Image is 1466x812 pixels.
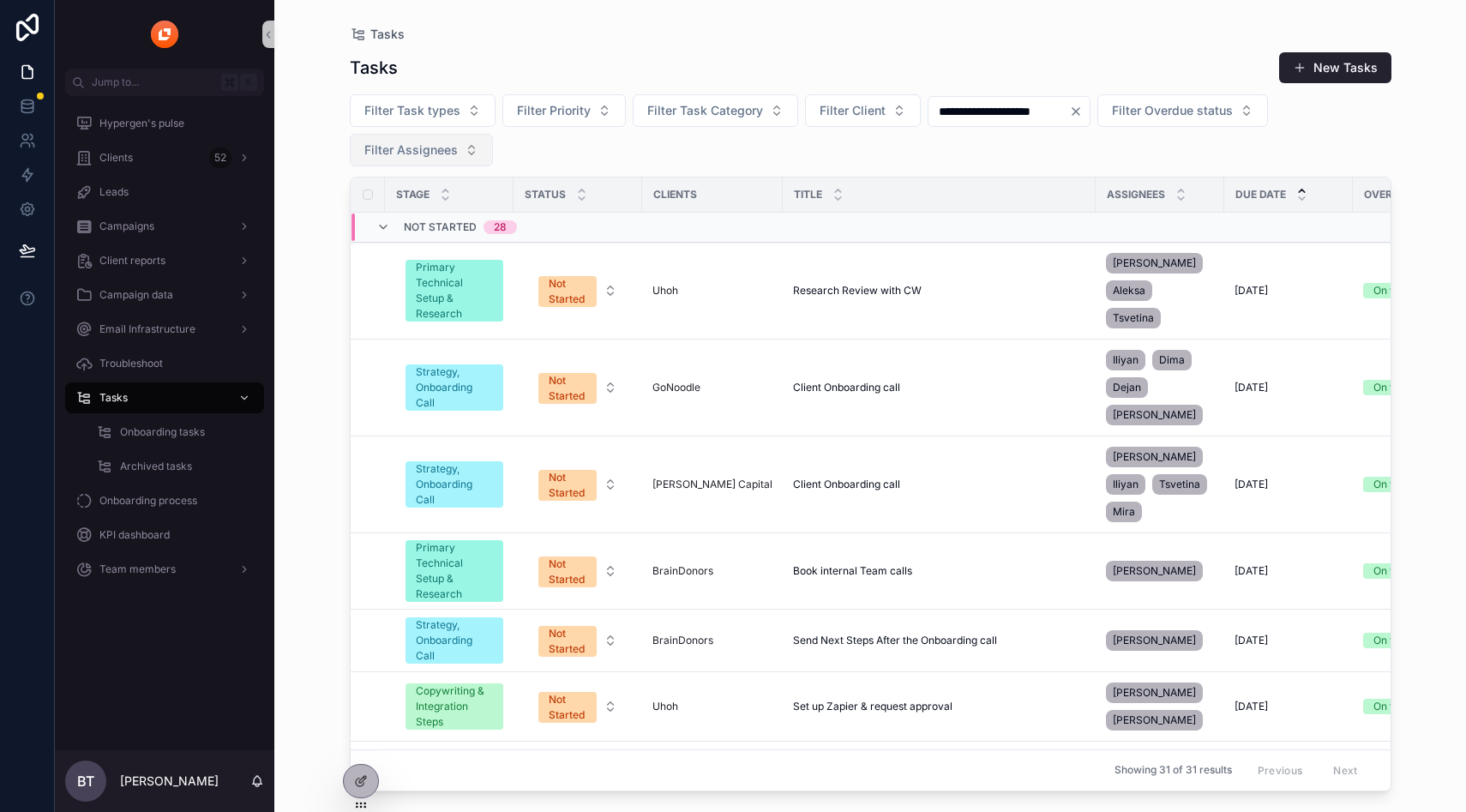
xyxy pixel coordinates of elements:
[1112,102,1233,119] span: Filter Overdue status
[99,391,128,405] span: Tasks
[1279,52,1391,83] button: New Tasks
[406,364,503,411] a: Strategy, Onboarding Call
[370,26,405,43] span: Tasks
[1113,381,1141,394] span: Dejan
[65,554,264,585] a: Team members
[1113,256,1196,270] span: [PERSON_NAME]
[406,540,503,602] a: Primary Technical Setup & Research
[1364,188,1457,201] span: Overdue status
[1235,564,1343,578] a: [DATE]
[793,634,997,647] span: Send Next Steps After the Onboarding call
[1106,443,1214,526] a: [PERSON_NAME]IliyanTsvetinaMira
[525,461,631,508] button: Select Button
[350,134,493,166] button: Select Button
[209,147,231,168] div: 52
[1113,713,1196,727] span: [PERSON_NAME]
[1373,380,1411,395] div: On time
[525,268,631,314] button: Select Button
[65,382,264,413] a: Tasks
[1235,700,1343,713] a: [DATE]
[1373,283,1411,298] div: On time
[65,520,264,550] a: KPI dashboard
[1106,627,1214,654] a: [PERSON_NAME]
[652,284,678,298] span: Uhoh
[805,94,921,127] button: Select Button
[1113,284,1145,298] span: Aleksa
[99,151,133,165] span: Clients
[652,564,713,578] a: BrainDonors
[1235,564,1268,578] span: [DATE]
[1373,563,1411,579] div: On time
[1106,557,1214,585] a: [PERSON_NAME]
[99,220,154,233] span: Campaigns
[1106,250,1214,332] a: [PERSON_NAME]AleksaTsvetina
[65,348,264,379] a: Troubleshoot
[793,284,922,298] span: Research Review with CW
[1235,381,1343,394] a: [DATE]
[517,102,591,119] span: Filter Priority
[120,425,205,439] span: Onboarding tasks
[1113,311,1154,325] span: Tsvetina
[525,188,566,201] span: Status
[151,21,178,48] img: App logo
[364,141,458,159] span: Filter Assignees
[1159,353,1185,367] span: Dima
[65,69,264,96] button: Jump to...K
[1113,505,1135,519] span: Mira
[524,267,632,315] a: Select Button
[350,26,405,43] a: Tasks
[1107,188,1165,201] span: Assignees
[416,461,493,508] div: Strategy, Onboarding Call
[652,700,678,713] a: Uhoh
[65,108,264,139] a: Hypergen's pulse
[793,478,1085,491] a: Client Onboarding call
[1373,633,1411,648] div: On time
[1113,634,1196,647] span: [PERSON_NAME]
[549,556,586,587] div: Not Started
[549,692,586,723] div: Not Started
[99,254,165,268] span: Client reports
[1106,346,1214,429] a: IliyanDimaDejan[PERSON_NAME]
[99,185,129,199] span: Leads
[793,564,1085,578] a: Book internal Team calls
[99,322,195,336] span: Email Infrastructure
[242,75,255,89] span: K
[406,260,503,322] a: Primary Technical Setup & Research
[820,102,886,119] span: Filter Client
[65,142,264,173] a: Clients52
[1373,477,1411,492] div: On time
[350,94,496,127] button: Select Button
[404,220,477,234] span: Not Started
[652,634,713,647] a: BrainDonors
[524,683,632,731] a: Select Button
[549,626,586,657] div: Not Started
[1069,105,1090,118] button: Clear
[99,357,163,370] span: Troubleshoot
[416,260,493,322] div: Primary Technical Setup & Research
[1235,188,1286,201] span: Due date
[549,276,586,307] div: Not Started
[524,547,632,595] a: Select Button
[92,75,214,89] span: Jump to...
[794,188,822,201] span: Title
[525,364,631,411] button: Select Button
[525,548,631,594] button: Select Button
[525,683,631,730] button: Select Button
[793,478,900,491] span: Client Onboarding call
[416,364,493,411] div: Strategy, Onboarding Call
[653,188,697,201] span: Clients
[65,280,264,310] a: Campaign data
[1115,764,1232,778] span: Showing 31 of 31 results
[1159,478,1200,491] span: Tsvetina
[65,245,264,276] a: Client reports
[502,94,626,127] button: Select Button
[652,634,772,647] a: BrainDonors
[652,478,772,491] a: [PERSON_NAME] Capital
[652,381,772,394] a: GoNoodle
[793,700,1085,713] a: Set up Zapier & request approval
[99,562,176,576] span: Team members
